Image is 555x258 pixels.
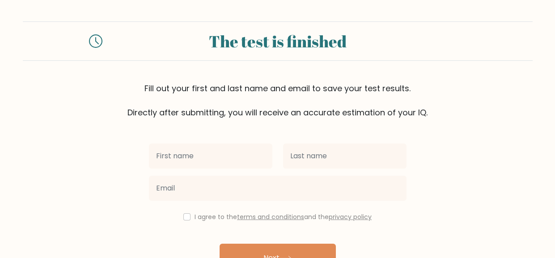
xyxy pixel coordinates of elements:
[149,176,407,201] input: Email
[113,29,442,53] div: The test is finished
[23,82,533,118] div: Fill out your first and last name and email to save your test results. Directly after submitting,...
[329,212,372,221] a: privacy policy
[149,144,272,169] input: First name
[195,212,372,221] label: I agree to the and the
[283,144,407,169] input: Last name
[237,212,304,221] a: terms and conditions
